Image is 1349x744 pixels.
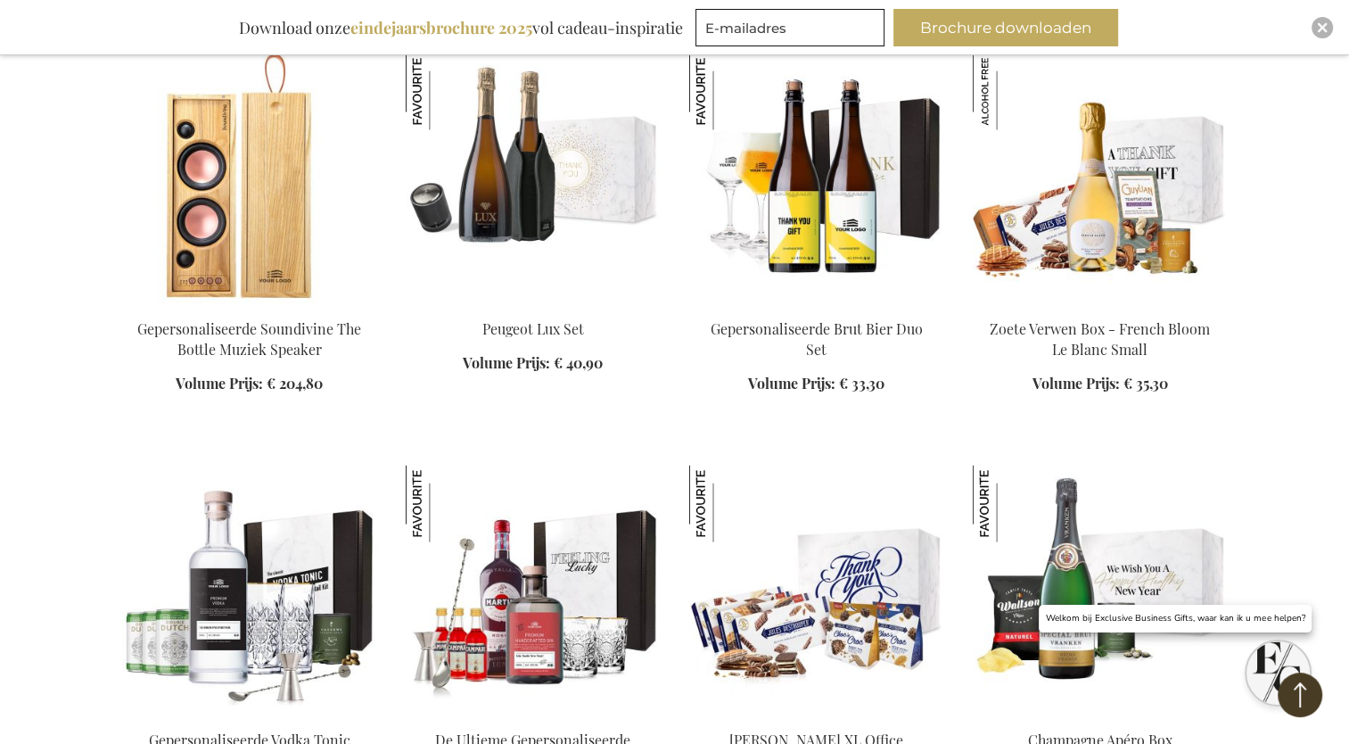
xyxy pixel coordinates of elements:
img: Zoete Verwen Box - French Bloom Le Blanc Small [973,54,1049,130]
img: De Ultieme Gepersonaliseerde Negroni Cocktail Set [406,466,482,542]
input: E-mailadres [695,9,884,46]
a: Personalised Champagne Beer Gepersonaliseerde Brut Bier Duo Set [689,296,944,313]
a: EB-PKT-PEUG-CHAM-LUX Peugeot Lux Set [406,296,661,313]
a: Sweet Treats Box - French Bloom Le Blanc Small Zoete Verwen Box - French Bloom Le Blanc Small [973,296,1228,313]
img: Peugeot Lux Set [406,54,482,130]
form: marketing offers and promotions [695,9,890,52]
a: Volume Prijs: € 33,30 [748,374,884,394]
span: Volume Prijs: [748,374,835,393]
img: Jules Destrooper XL Office Sharing Box [689,466,766,542]
span: Volume Prijs: [176,374,263,393]
a: Volume Prijs: € 40,90 [463,353,603,374]
img: Sweet Treats Box - French Bloom Le Blanc Small [973,54,1228,303]
img: Gepersonaliseerde Brut Bier Duo Set [689,54,766,130]
img: Personalised Soundivine The Bottle Music Speaker [122,54,377,303]
a: Zoete Verwen Box - French Bloom Le Blanc Small [990,319,1210,359]
img: Champagne Apéro Box [973,466,1228,715]
img: Jules Destrooper XL Office Sharing Box [689,466,944,715]
a: Gepersonaliseerde Brut Bier Duo Set [711,319,923,359]
span: € 33,30 [839,374,884,393]
span: € 204,80 [267,374,323,393]
a: Gepersonaliseerde Soundivine The Bottle Muziek Speaker [137,319,361,359]
a: The Personalised Vodka Tonic Cocktail Set [122,708,377,725]
div: Download onze vol cadeau-inspiratie [231,9,691,46]
img: Champagne Apéro Box [973,466,1049,542]
span: € 35,30 [1123,374,1168,393]
div: Close [1312,17,1333,38]
img: The Ultimate Personalized Negroni Cocktail Set [406,466,661,715]
span: € 40,90 [554,353,603,372]
img: Personalised Champagne Beer [689,54,944,303]
button: Brochure downloaden [893,9,1118,46]
a: Volume Prijs: € 35,30 [1032,374,1168,394]
img: EB-PKT-PEUG-CHAM-LUX [406,54,661,303]
img: Close [1317,22,1328,33]
a: Peugeot Lux Set [482,319,584,338]
a: Volume Prijs: € 204,80 [176,374,323,394]
img: The Personalised Vodka Tonic Cocktail Set [122,466,377,715]
a: Champagne Apéro Box Champagne Apéro Box [973,708,1228,725]
b: eindejaarsbrochure 2025 [350,17,532,38]
a: The Ultimate Personalized Negroni Cocktail Set De Ultieme Gepersonaliseerde Negroni Cocktail Set [406,708,661,725]
span: Volume Prijs: [1032,374,1120,393]
span: Volume Prijs: [463,353,550,372]
a: Personalised Soundivine The Bottle Music Speaker [122,296,377,313]
a: Jules Destrooper XL Office Sharing Box Jules Destrooper XL Office Sharing Box [689,708,944,725]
